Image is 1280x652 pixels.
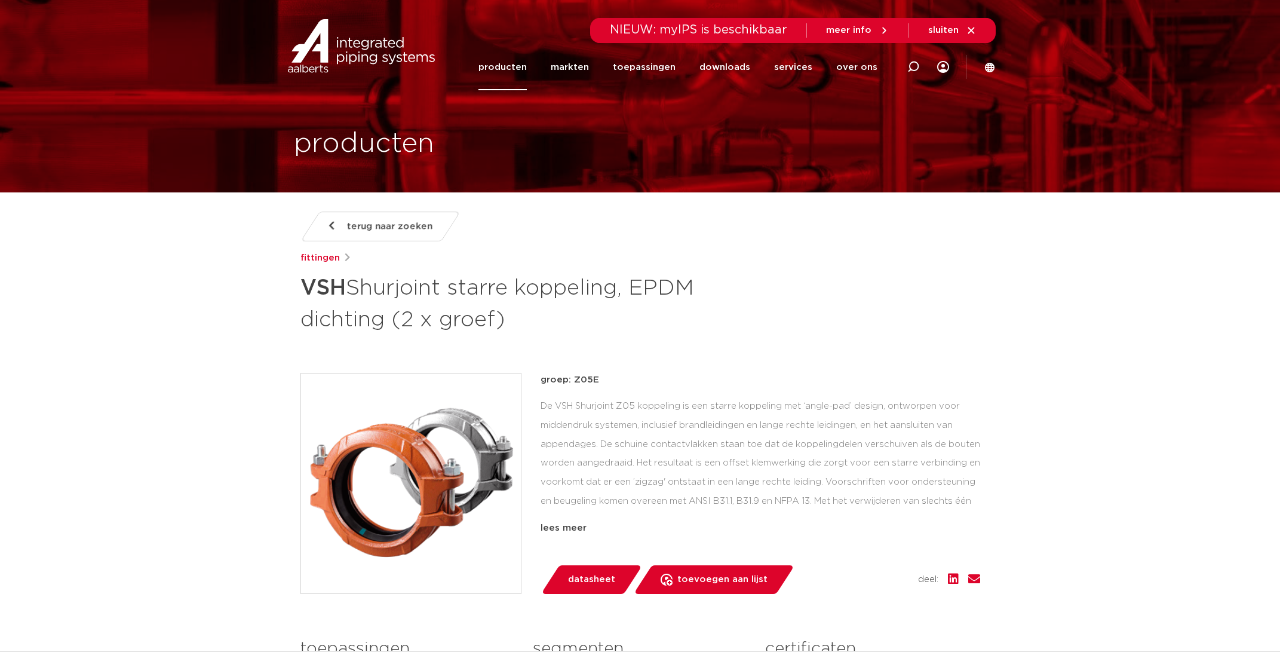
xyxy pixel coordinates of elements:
[568,570,615,589] span: datasheet
[826,26,871,35] span: meer info
[478,44,527,90] a: producten
[774,44,812,90] a: services
[294,125,434,163] h1: producten
[541,397,980,516] div: De VSH Shurjoint Z05 koppeling is een starre koppeling met ‘angle-pad’ design, ontworpen voor mid...
[300,212,460,241] a: terug naar zoeken
[301,374,521,593] img: Product Image for VSH Shurjoint starre koppeling, EPDM dichting (2 x groef)
[699,44,750,90] a: downloads
[826,25,889,36] a: meer info
[928,26,959,35] span: sluiten
[347,217,432,236] span: terug naar zoeken
[478,44,877,90] nav: Menu
[928,25,977,36] a: sluiten
[918,573,938,587] span: deel:
[677,570,768,589] span: toevoegen aan lijst
[610,24,787,36] span: NIEUW: myIPS is beschikbaar
[551,44,589,90] a: markten
[541,521,980,535] div: lees meer
[300,251,340,265] a: fittingen
[300,270,749,335] h1: Shurjoint starre koppeling, EPDM dichting (2 x groef)
[541,373,980,387] p: groep: Z05E
[613,44,676,90] a: toepassingen
[541,565,642,594] a: datasheet
[836,44,877,90] a: over ons
[300,277,346,299] strong: VSH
